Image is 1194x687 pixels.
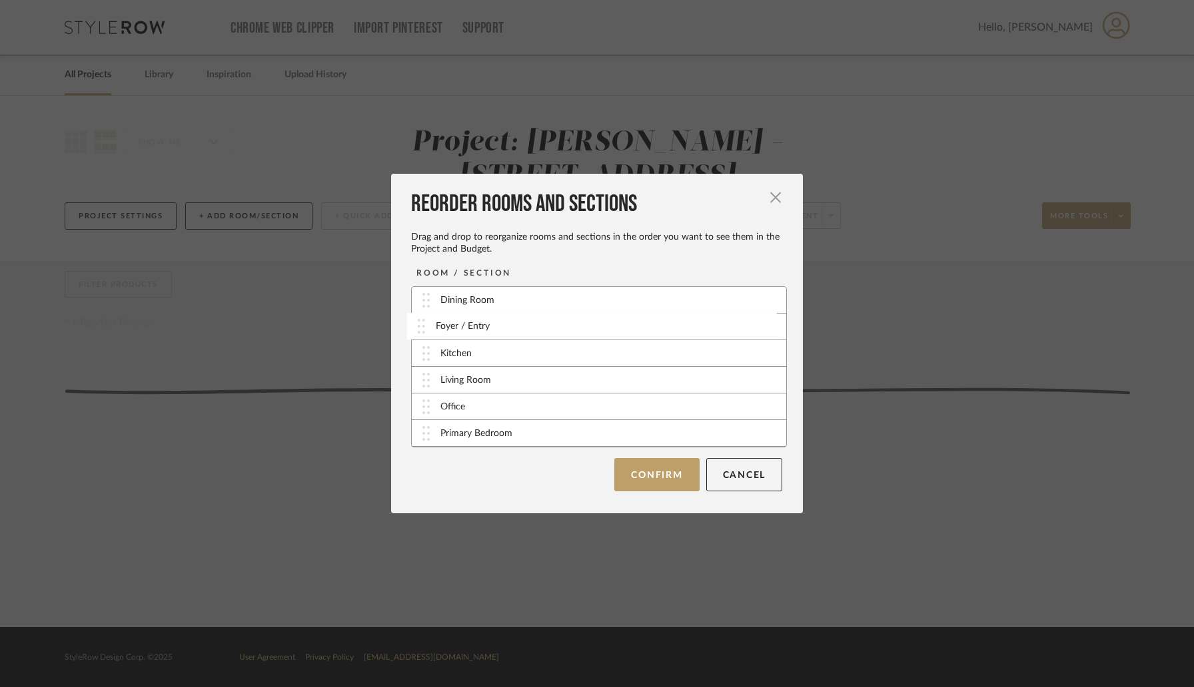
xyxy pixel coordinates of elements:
[440,294,494,308] div: Dining Room
[440,427,512,441] div: Primary Bedroom
[411,190,782,219] div: Reorder Rooms and Sections
[422,293,430,308] img: vertical-grip.svg
[706,458,783,491] button: Cancel
[440,373,491,387] div: Living Room
[440,347,472,361] div: Kitchen
[411,231,782,255] div: Drag and drop to reorganize rooms and sections in the order you want to see them in the Project a...
[422,346,430,361] img: vertical-grip.svg
[422,399,430,414] img: vertical-grip.svg
[762,184,789,211] button: Close
[614,458,699,491] button: Confirm
[416,266,511,280] div: ROOM / SECTION
[422,320,430,334] img: vertical-grip.svg
[422,373,430,387] img: vertical-grip.svg
[422,426,430,441] img: vertical-grip.svg
[440,320,494,334] div: Foyer / Entry
[440,400,465,414] div: Office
